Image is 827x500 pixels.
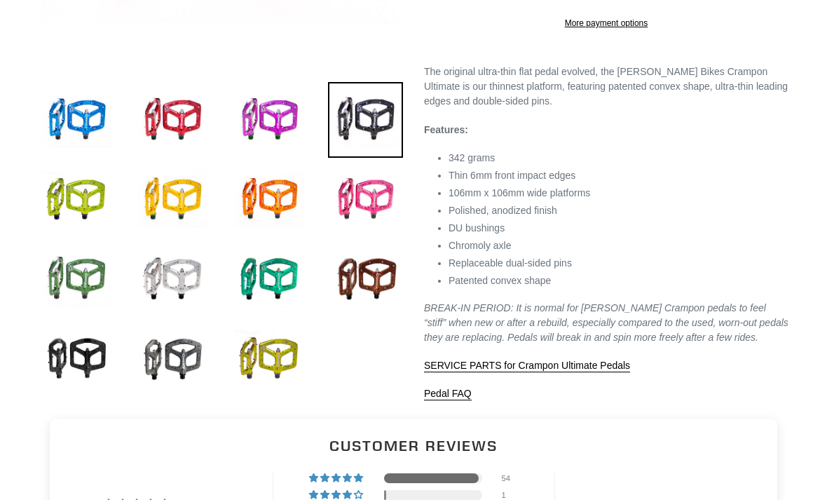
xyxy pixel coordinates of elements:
[449,238,788,253] li: Chromoly axle
[424,65,788,109] p: The original ultra-thin flat pedal evolved, the [PERSON_NAME] Bikes Crampon Ultimate is our thinn...
[449,203,788,218] li: Polished, anodized finish
[61,435,766,456] h2: Customer Reviews
[231,82,307,158] img: Load image into Gallery viewer, Crampon Ultimate Pedals
[424,124,468,135] strong: Features:
[39,241,114,317] img: Load image into Gallery viewer, Crampon Ultimate Pedals
[424,360,630,372] a: SERVICE PARTS for Crampon Ultimate Pedals
[502,490,519,500] div: 1
[328,82,404,158] img: Load image into Gallery viewer, Crampon Ultimate Pedals
[449,151,788,165] li: 342 grams
[424,302,788,343] em: BREAK-IN PERIOD: It is normal for [PERSON_NAME] Crampon pedals to feel “stiff” when new or after ...
[502,473,519,483] div: 54
[328,241,404,317] img: Load image into Gallery viewer, Crampon Ultimate Pedals
[135,162,211,238] img: Load image into Gallery viewer, Crampon Ultimate Pedals
[449,256,788,271] li: Replaceable dual-sided pins
[135,82,211,158] img: Load image into Gallery viewer, Crampon Ultimate Pedals
[231,241,307,317] img: Load image into Gallery viewer, Crampon Ultimate Pedals
[424,388,472,400] a: Pedal FAQ
[309,490,365,500] div: 2% (1) reviews with 4 star rating
[39,321,114,397] img: Load image into Gallery viewer, Crampon Ultimate Pedals
[428,17,785,29] a: More payment options
[449,186,788,201] li: 106mm x 106mm wide platforms
[449,275,551,286] span: Patented convex shape
[39,82,114,158] img: Load image into Gallery viewer, Crampon Ultimate Pedals
[309,473,365,483] div: 96% (54) reviews with 5 star rating
[424,360,630,371] span: SERVICE PARTS for Crampon Ultimate Pedals
[328,162,404,238] img: Load image into Gallery viewer, Crampon Ultimate Pedals
[231,321,307,397] img: Load image into Gallery viewer, Crampon Ultimate Pedals
[135,241,211,317] img: Load image into Gallery viewer, Crampon Ultimate Pedals
[449,168,788,183] li: Thin 6mm front impact edges
[135,321,211,397] img: Load image into Gallery viewer, Crampon Ultimate Pedals
[231,162,307,238] img: Load image into Gallery viewer, Crampon Ultimate Pedals
[39,162,114,238] img: Load image into Gallery viewer, Crampon Ultimate Pedals
[449,221,788,236] li: DU bushings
